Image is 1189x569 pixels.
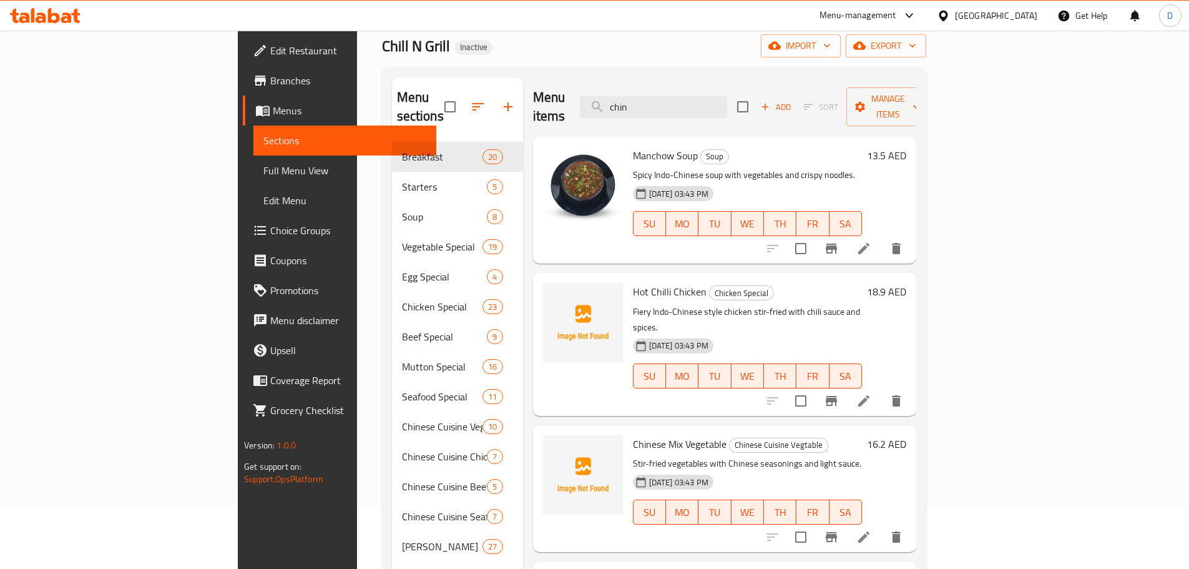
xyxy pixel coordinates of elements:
[402,449,487,464] span: Chinese Cuisine Chicken
[881,386,911,416] button: delete
[788,524,814,550] span: Select to update
[402,389,483,404] span: Seafood Special
[392,232,523,262] div: Vegetable Special19
[756,97,796,117] span: Add item
[816,386,846,416] button: Branch-specific-item
[796,211,829,236] button: FR
[769,215,791,233] span: TH
[392,412,523,442] div: Chinese Cuisine Vegtable10
[633,282,707,301] span: Hot Chilli Chicken
[392,262,523,292] div: Egg Special4
[487,481,502,493] span: 5
[482,419,502,434] div: items
[710,286,773,300] span: Chicken Special
[666,364,698,388] button: MO
[834,367,857,385] span: SA
[273,103,426,118] span: Menus
[764,211,796,236] button: TH
[820,8,896,23] div: Menu-management
[639,215,661,233] span: SU
[402,209,487,224] span: Soup
[834,215,857,233] span: SA
[493,92,523,122] button: Add section
[263,163,426,178] span: Full Menu View
[402,149,483,164] span: Breakfast
[867,435,906,453] h6: 16.2 AED
[796,364,829,388] button: FR
[382,32,450,60] span: Chill N Grill
[671,367,693,385] span: MO
[392,292,523,322] div: Chicken Special23
[816,234,846,264] button: Branch-specific-item
[392,502,523,532] div: Chinese Cuisine Seafood7
[633,304,862,335] p: Fiery Indo-Chinese style chicken stir-fried with chili sauce and spices.
[243,365,436,395] a: Coverage Report
[703,367,726,385] span: TU
[270,253,426,268] span: Coupons
[483,391,502,403] span: 11
[834,503,857,522] span: SA
[392,382,523,412] div: Seafood Special11
[756,97,796,117] button: Add
[270,313,426,328] span: Menu disclaimer
[703,503,726,522] span: TU
[639,503,661,522] span: SU
[764,500,796,525] button: TH
[487,329,502,344] div: items
[736,215,759,233] span: WE
[633,211,666,236] button: SU
[801,503,824,522] span: FR
[736,367,759,385] span: WE
[392,532,523,562] div: [PERSON_NAME]27
[801,367,824,385] span: FR
[392,202,523,232] div: Soup8
[881,234,911,264] button: delete
[402,479,487,494] span: Chinese Cuisine Beef
[482,539,502,554] div: items
[709,285,774,300] div: Chicken Special
[487,479,502,494] div: items
[487,211,502,223] span: 8
[402,239,483,254] span: Vegetable Special
[1167,9,1173,22] span: D
[402,509,487,524] span: Chinese Cuisine Seafood
[253,186,436,215] a: Edit Menu
[543,147,623,227] img: Manchow Soup
[769,503,791,522] span: TH
[402,329,487,344] span: Beef Special
[483,301,502,313] span: 23
[483,421,502,433] span: 10
[270,343,426,358] span: Upsell
[243,215,436,245] a: Choice Groups
[856,91,920,122] span: Manage items
[392,172,523,202] div: Starters5
[270,43,426,58] span: Edit Restaurant
[633,167,862,183] p: Spicy Indo-Chinese soup with vegetables and crispy noodles.
[243,36,436,66] a: Edit Restaurant
[729,438,828,453] div: Chinese Cuisine Vegtable
[644,340,713,352] span: [DATE] 03:43 PM
[856,241,871,256] a: Edit menu item
[698,500,731,525] button: TU
[392,322,523,352] div: Beef Special9
[543,283,623,363] img: Hot Chilli Chicken
[487,449,502,464] div: items
[867,147,906,164] h6: 13.5 AED
[455,42,492,52] span: Inactive
[639,367,661,385] span: SU
[796,500,829,525] button: FR
[487,209,502,224] div: items
[487,271,502,283] span: 4
[402,359,483,374] span: Mutton Special
[253,126,436,156] a: Sections
[698,364,731,388] button: TU
[483,151,502,163] span: 20
[482,389,502,404] div: items
[829,500,862,525] button: SA
[846,87,930,126] button: Manage items
[402,419,483,434] span: Chinese Cuisine Vegtable
[666,211,698,236] button: MO
[482,239,502,254] div: items
[701,149,728,164] span: Soup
